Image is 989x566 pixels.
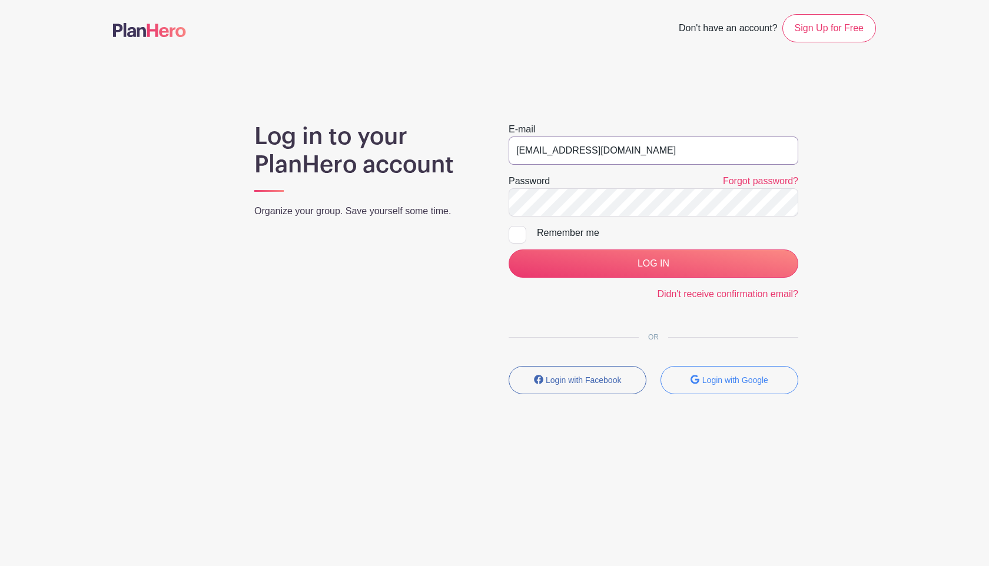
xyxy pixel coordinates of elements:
h1: Log in to your PlanHero account [254,122,480,179]
label: E-mail [509,122,535,136]
input: e.g. julie@eventco.com [509,136,798,165]
img: logo-507f7623f17ff9eddc593b1ce0a138ce2505c220e1c5a4e2b4648c50719b7d32.svg [113,23,186,37]
button: Login with Facebook [509,366,646,394]
a: Forgot password? [723,176,798,186]
span: OR [639,333,668,341]
p: Organize your group. Save yourself some time. [254,204,480,218]
small: Login with Google [702,375,768,385]
a: Didn't receive confirmation email? [657,289,798,299]
span: Don't have an account? [679,16,778,42]
a: Sign Up for Free [782,14,876,42]
button: Login with Google [661,366,798,394]
div: Remember me [537,226,798,240]
label: Password [509,174,550,188]
small: Login with Facebook [546,375,621,385]
input: LOG IN [509,249,798,278]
